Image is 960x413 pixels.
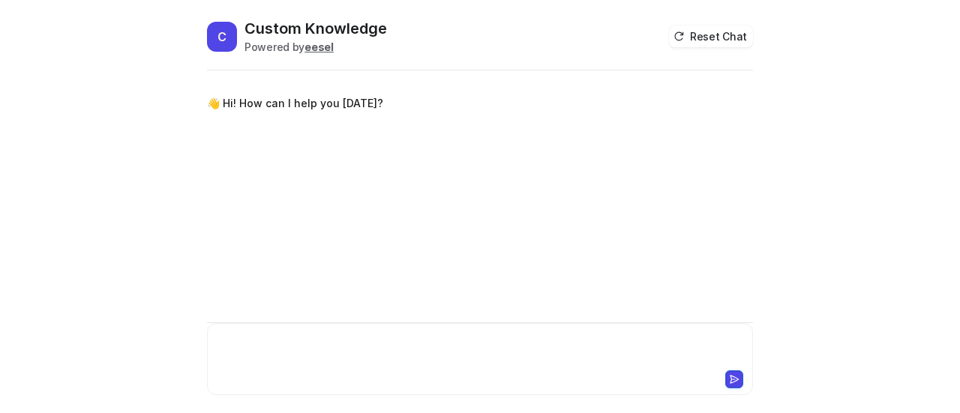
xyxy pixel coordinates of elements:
button: Reset Chat [669,25,753,47]
h2: Custom Knowledge [244,18,387,39]
span: C [207,22,237,52]
div: Powered by [244,39,387,55]
p: 👋 Hi! How can I help you [DATE]? [207,94,383,112]
b: eesel [304,40,334,53]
